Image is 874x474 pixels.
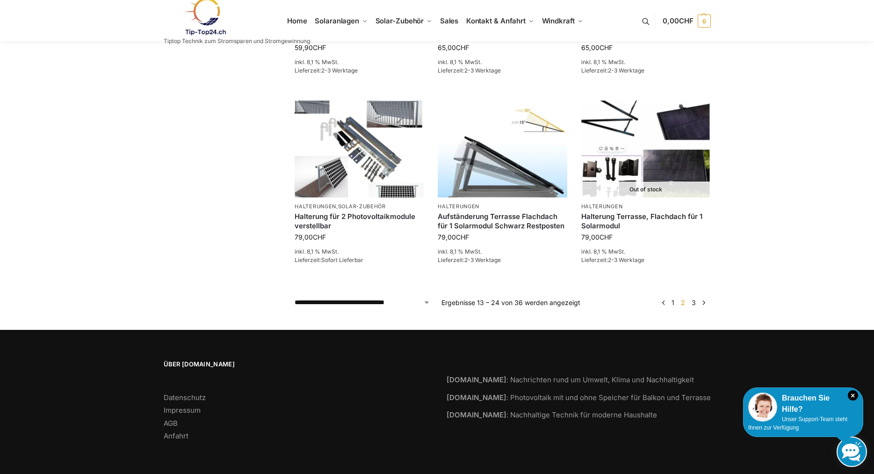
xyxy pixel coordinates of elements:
span: 2-3 Werktage [464,256,501,263]
select: Shop-Reihenfolge [295,298,430,307]
span: Kontakt & Anfahrt [466,16,526,25]
img: Halterung für 2 Photovoltaikmodule verstellbar [295,101,424,197]
a: [DOMAIN_NAME]: Nachhaltige Technik für moderne Haushalte [447,410,657,419]
img: Customer service [748,393,777,422]
p: inkl. 8,1 % MwSt. [581,248,710,256]
a: Halterung für 2 Photovoltaikmodule verstellbar [295,212,424,230]
span: Lieferzeit: [438,67,501,74]
span: Solar-Zubehör [376,16,424,25]
bdi: 79,00 [581,233,613,241]
p: Ergebnisse 13 – 24 von 36 werden angezeigt [441,298,580,307]
span: Seite 2 [679,299,687,306]
p: inkl. 8,1 % MwSt. [295,58,424,66]
a: ← [660,298,667,307]
strong: [DOMAIN_NAME] [447,393,506,402]
bdi: 65,00 [581,44,613,51]
span: Lieferzeit: [581,67,644,74]
a: [DOMAIN_NAME]: Nachrichten rund um Umwelt, Klima und Nachhaltigkeit [447,375,694,384]
span: Lieferzeit: [581,256,644,263]
span: 2-3 Werktage [464,67,501,74]
span: 0 [698,15,711,28]
a: Solar-Zubehör [338,203,386,210]
span: CHF [313,44,326,51]
span: Solaranlagen [315,16,359,25]
span: Lieferzeit: [295,256,363,263]
a: Halterungen [295,203,336,210]
a: Impressum [164,406,201,415]
span: Lieferzeit: [295,67,358,74]
a: Halterungen [438,203,479,210]
bdi: 65,00 [438,44,469,51]
span: Über [DOMAIN_NAME] [164,360,428,369]
span: Unser Support-Team steht Ihnen zur Verfügung [748,416,847,431]
a: Datenschutz [164,393,206,402]
strong: [DOMAIN_NAME] [447,410,506,419]
span: CHF [679,16,693,25]
span: CHF [313,233,326,241]
strong: [DOMAIN_NAME] [447,375,506,384]
a: [DOMAIN_NAME]: Photovoltaik mit und ohne Speicher für Balkon und Terrasse [447,393,711,402]
span: CHF [456,233,469,241]
span: 2-3 Werktage [608,256,644,263]
p: inkl. 8,1 % MwSt. [438,248,567,256]
a: 0,00CHF 0 [663,7,710,35]
img: Halterung-Terrasse Aufständerung [438,101,567,197]
span: 2-3 Werktage [608,67,644,74]
a: Out of stockHalterung Terrasse, Flachdach für 1 Solarmodul [581,101,710,197]
a: Seite 1 [669,299,677,306]
span: 2-3 Werktage [321,67,358,74]
span: CHF [600,44,613,51]
a: Seite 3 [689,299,698,306]
a: Halterung Terrasse, Flachdach für 1 Solarmodul [581,212,710,230]
span: CHF [600,233,613,241]
a: AGB [164,419,178,428]
a: → [700,298,707,307]
a: Anfahrt [164,431,188,440]
bdi: 59,90 [295,44,326,51]
nav: Produkt-Seitennummerierung [657,298,711,307]
bdi: 79,00 [295,233,326,241]
span: 0,00 [663,16,693,25]
p: Tiptop Technik zum Stromsparen und Stromgewinnung [164,38,310,44]
img: Halterung Terrasse, Flachdach für 1 Solarmodul [581,101,710,197]
span: CHF [456,44,469,51]
p: inkl. 8,1 % MwSt. [438,58,567,66]
span: Lieferzeit: [438,256,501,263]
a: Aufständerung Terrasse Flachdach für 1 Solarmodul Schwarz Restposten [438,212,567,230]
i: Schließen [848,390,858,401]
a: Halterungen [581,203,623,210]
p: inkl. 8,1 % MwSt. [581,58,710,66]
span: Windkraft [542,16,575,25]
p: , [295,203,424,210]
p: inkl. 8,1 % MwSt. [295,248,424,256]
div: Brauchen Sie Hilfe? [748,393,858,415]
span: Sales [440,16,459,25]
span: Sofort Lieferbar [321,256,363,263]
bdi: 79,00 [438,233,469,241]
